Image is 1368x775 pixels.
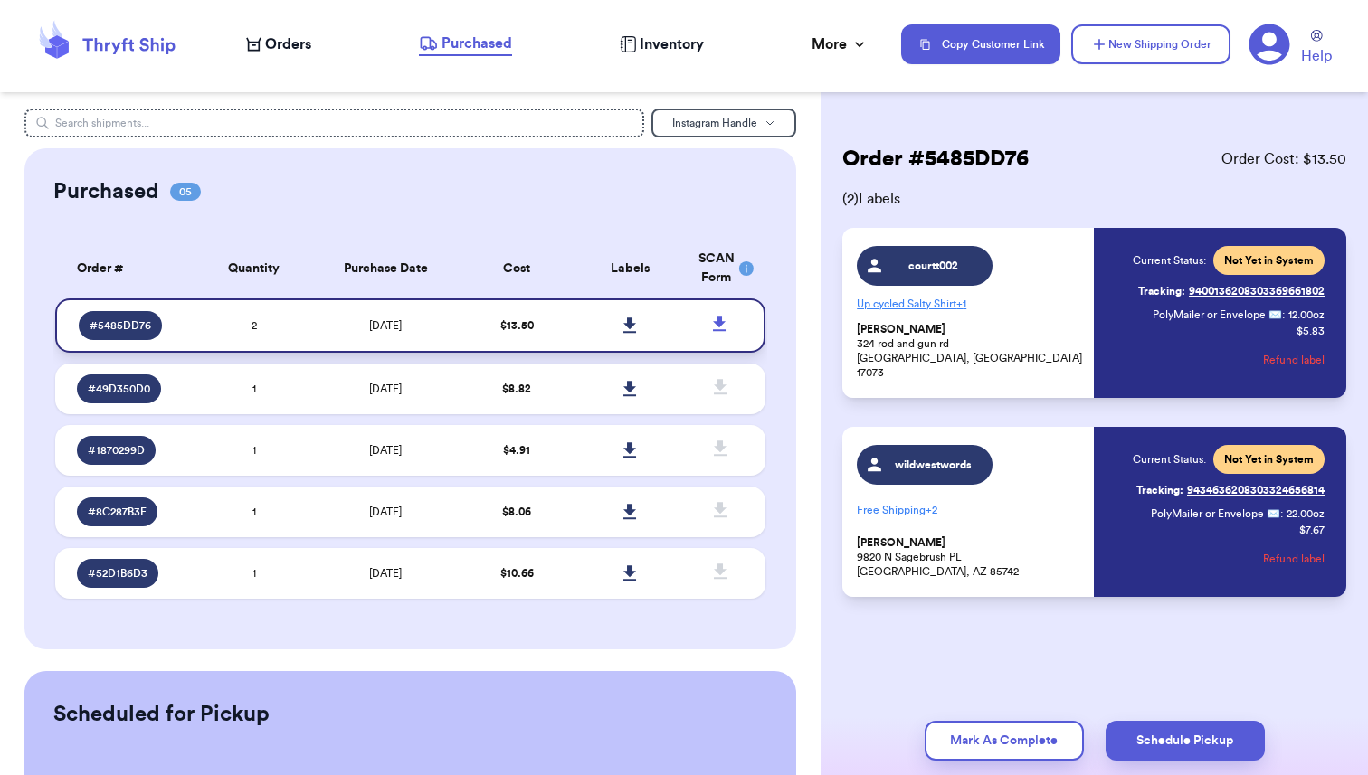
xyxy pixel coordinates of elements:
[857,323,945,336] span: [PERSON_NAME]
[1301,30,1332,67] a: Help
[574,239,688,298] th: Labels
[672,118,757,128] span: Instagram Handle
[842,188,1346,210] span: ( 2 ) Labels
[252,506,256,517] span: 1
[1153,309,1282,320] span: PolyMailer or Envelope ✉️
[170,183,201,201] span: 05
[1282,307,1285,322] span: :
[1224,452,1314,467] span: Not Yet in System
[197,239,311,298] th: Quantity
[901,24,1060,64] button: Copy Customer Link
[1280,506,1283,521] span: :
[55,239,197,298] th: Order #
[502,506,531,517] span: $ 8.06
[1138,284,1185,298] span: Tracking:
[640,33,704,55] span: Inventory
[461,239,575,298] th: Cost
[369,320,402,331] span: [DATE]
[1151,508,1280,519] span: PolyMailer or Envelope ✉️
[857,536,945,550] span: [PERSON_NAME]
[502,383,531,394] span: $ 8.82
[252,320,257,331] span: 2
[88,566,147,581] span: # 52D1B6D3
[369,383,402,394] span: [DATE]
[90,318,151,333] span: # 5485DD76
[369,506,402,517] span: [DATE]
[442,33,512,54] span: Purchased
[1136,476,1325,505] a: Tracking:9434636208303324656814
[252,568,256,579] span: 1
[1133,253,1206,268] span: Current Status:
[1263,539,1325,579] button: Refund label
[419,33,512,56] a: Purchased
[503,445,530,456] span: $ 4.91
[1071,24,1230,64] button: New Shipping Order
[500,568,534,579] span: $ 10.66
[1297,324,1325,338] p: $ 5.83
[1224,253,1314,268] span: Not Yet in System
[1221,148,1346,170] span: Order Cost: $ 13.50
[369,445,402,456] span: [DATE]
[890,458,976,472] span: wildwestwords
[1263,340,1325,380] button: Refund label
[1138,277,1325,306] a: Tracking:9400136208303369661802
[1287,506,1325,521] span: 22.00 oz
[956,298,966,309] span: + 1
[88,505,147,519] span: # 8C287B3F
[252,383,256,394] span: 1
[265,33,311,55] span: Orders
[24,109,644,137] input: Search shipments...
[890,259,976,273] span: courtt002
[1299,523,1325,537] p: $ 7.67
[857,496,1083,525] p: Free Shipping
[926,505,937,515] span: + 2
[857,322,1083,380] p: 324 rod and gun rd [GEOGRAPHIC_DATA], [GEOGRAPHIC_DATA] 17073
[53,700,270,729] h2: Scheduled for Pickup
[369,568,402,579] span: [DATE]
[53,177,159,206] h2: Purchased
[857,289,1083,318] p: Up cycled Salty Shirt
[1136,483,1183,497] span: Tracking:
[698,250,744,288] div: SCAN Form
[1301,45,1332,67] span: Help
[651,109,796,137] button: Instagram Handle
[500,320,534,331] span: $ 13.50
[857,535,1083,579] p: 9820 N Sagebrush PL [GEOGRAPHIC_DATA], AZ 85742
[1133,452,1206,467] span: Current Status:
[1106,721,1265,761] button: Schedule Pickup
[88,382,150,396] span: # 49D350D0
[252,445,256,456] span: 1
[88,443,145,458] span: # 1870299D
[842,145,1029,174] h2: Order # 5485DD76
[620,33,704,55] a: Inventory
[1288,307,1325,322] span: 12.00 oz
[311,239,461,298] th: Purchase Date
[925,721,1084,761] button: Mark As Complete
[246,33,311,55] a: Orders
[812,33,869,55] div: More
